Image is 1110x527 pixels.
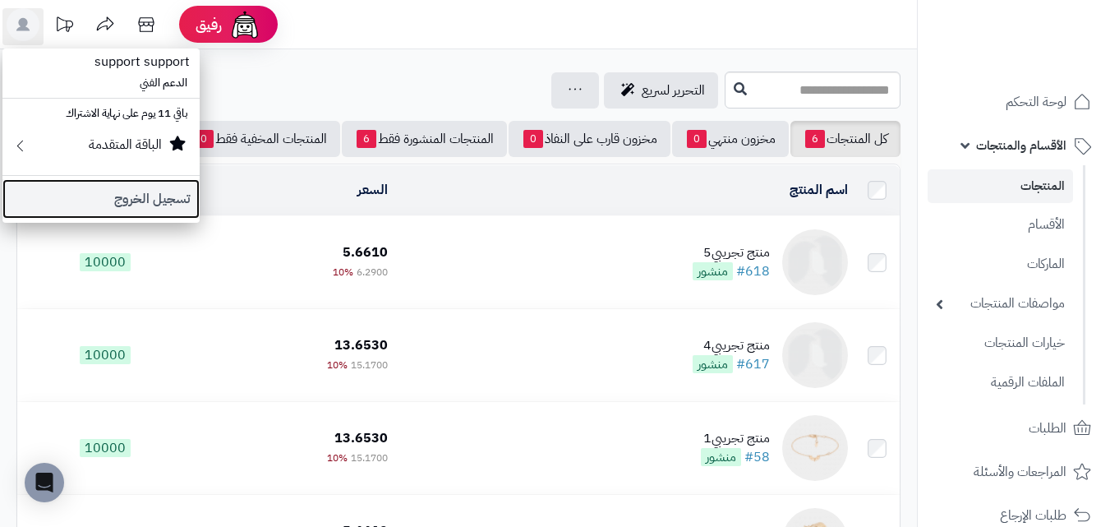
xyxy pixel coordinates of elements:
[509,121,670,157] a: مخزون قارب على النفاذ0
[928,169,1073,203] a: المنتجات
[928,365,1073,400] a: الملفات الرقمية
[343,243,388,262] span: 5.6610
[976,134,1066,157] span: الأقسام والمنتجات
[642,81,705,100] span: التحرير لسريع
[974,460,1066,483] span: المراجعات والأسئلة
[357,265,388,280] span: 6.2900
[342,121,507,157] a: المنتجات المنشورة فقط6
[2,179,200,219] a: تسجيل الخروج
[194,130,214,148] span: 0
[1006,90,1066,113] span: لوحة التحكم
[327,358,348,372] span: 10%
[334,428,388,448] span: 13.6530
[334,335,388,355] span: 13.6530
[928,286,1073,321] a: مواصفات المنتجات
[805,130,825,148] span: 6
[693,243,770,262] div: منتج تجريبي5
[351,451,388,465] span: 15.1700
[44,8,85,45] a: تحديثات المنصة
[2,102,200,126] li: باقي 11 يوم على نهاية الاشتراك
[2,72,200,95] li: الدعم الفني
[604,72,718,109] a: التحرير لسريع
[782,415,848,481] img: منتج تجريبي1
[928,82,1100,122] a: لوحة التحكم
[928,247,1073,282] a: الماركات
[523,130,543,148] span: 0
[687,130,707,148] span: 0
[89,135,162,155] small: الباقة المتقدمة
[736,354,770,374] a: #617
[790,180,848,200] a: اسم المنتج
[701,448,741,466] span: منشور
[80,253,131,271] span: 10000
[228,8,261,41] img: ai-face.png
[80,346,131,364] span: 10000
[357,180,388,200] a: السعر
[693,355,733,373] span: منشور
[80,439,131,457] span: 10000
[782,322,848,388] img: منتج تجريبي4
[1000,504,1066,527] span: طلبات الإرجاع
[693,262,733,280] span: منشور
[179,121,340,157] a: المنتجات المخفية فقط0
[744,447,770,467] a: #58
[196,15,222,35] span: رفيق
[357,130,376,148] span: 6
[2,126,200,172] a: الباقة المتقدمة
[928,326,1073,361] a: خيارات المنتجات
[782,229,848,295] img: منتج تجريبي5
[351,358,388,372] span: 15.1700
[1029,417,1066,440] span: الطلبات
[693,336,770,355] div: منتج تجريبي4
[85,42,200,81] span: support support
[327,451,348,465] span: 10%
[672,121,789,157] a: مخزون منتهي0
[790,121,900,157] a: كل المنتجات6
[736,261,770,281] a: #618
[928,207,1073,243] a: الأقسام
[333,265,353,280] span: 10%
[928,409,1100,448] a: الطلبات
[25,463,64,502] div: Open Intercom Messenger
[701,429,770,448] div: منتج تجريبي1
[928,452,1100,492] a: المراجعات والأسئلة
